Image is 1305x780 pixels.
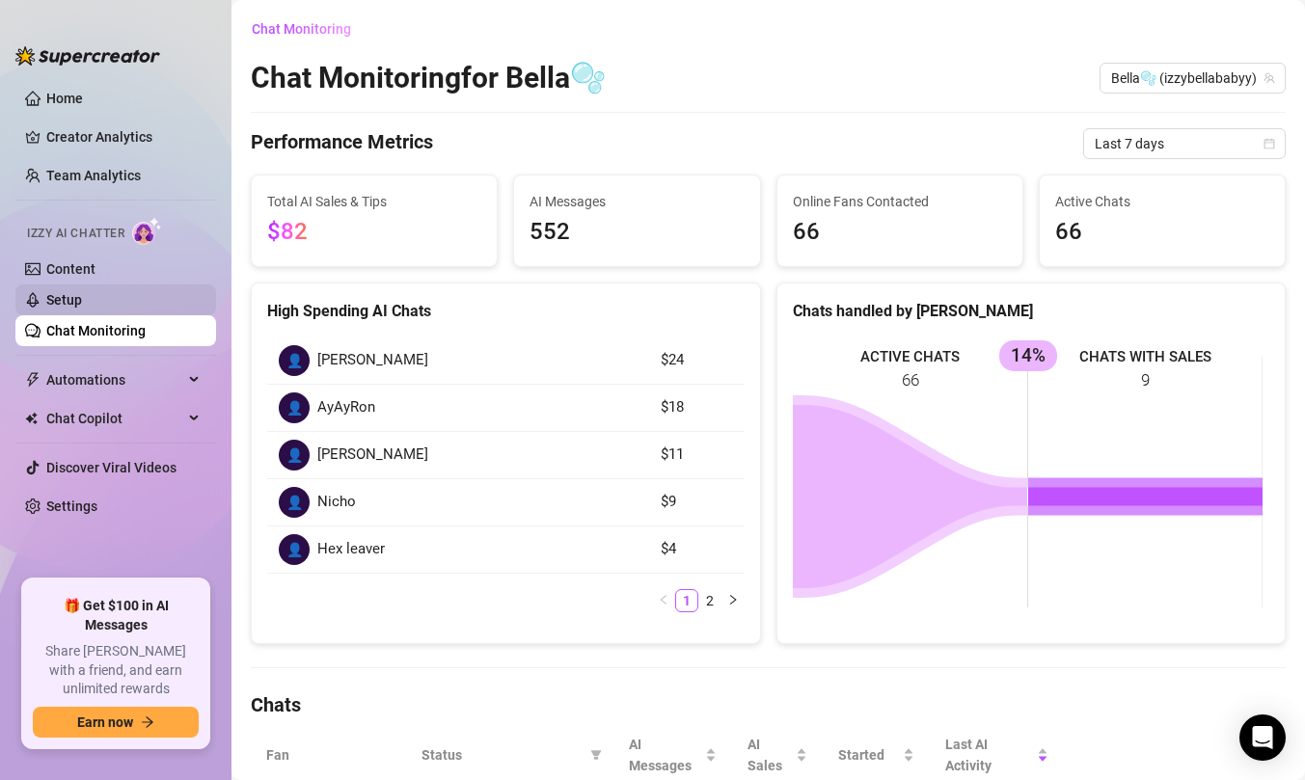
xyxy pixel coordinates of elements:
[793,214,1007,251] span: 66
[33,642,199,699] span: Share [PERSON_NAME] with a friend, and earn unlimited rewards
[46,460,177,475] a: Discover Viral Videos
[267,218,308,245] span: $82
[945,734,1033,776] span: Last AI Activity
[279,392,310,423] div: 👤
[748,734,792,776] span: AI Sales
[25,372,41,388] span: thunderbolt
[661,491,733,514] article: $9
[676,590,697,611] a: 1
[279,487,310,518] div: 👤
[317,349,428,372] span: [PERSON_NAME]
[46,121,201,152] a: Creator Analytics
[141,715,154,729] span: arrow-right
[698,589,721,612] li: 2
[27,225,124,243] span: Izzy AI Chatter
[661,538,733,561] article: $4
[590,749,602,761] span: filter
[727,594,739,605] span: right
[46,403,183,434] span: Chat Copilot
[279,440,310,471] div: 👤
[267,191,481,212] span: Total AI Sales & Tips
[252,21,351,37] span: Chat Monitoring
[721,589,745,612] li: Next Page
[251,691,1286,718] h4: Chats
[661,396,733,419] article: $18
[1111,64,1274,93] span: Bella🫧 (izzybellababyy)
[46,292,82,308] a: Setup
[721,589,745,612] button: right
[1264,138,1275,149] span: calendar
[46,168,141,183] a: Team Analytics
[279,345,310,376] div: 👤
[658,594,669,605] span: left
[661,349,733,372] article: $24
[33,707,199,738] button: Earn nowarrow-right
[46,364,183,395] span: Automations
[251,13,367,44] button: Chat Monitoring
[1264,72,1275,84] span: team
[77,714,133,730] span: Earn now
[652,589,675,612] button: left
[1055,214,1269,251] span: 66
[530,214,744,251] span: 552
[1239,714,1286,761] div: Open Intercom Messenger
[317,491,356,514] span: Nicho
[15,46,160,66] img: logo-BBDzfeDw.svg
[267,299,745,323] div: High Spending AI Chats
[46,261,95,277] a: Content
[530,191,744,212] span: AI Messages
[793,299,1270,323] div: Chats handled by [PERSON_NAME]
[46,323,146,338] a: Chat Monitoring
[46,91,83,106] a: Home
[251,128,433,159] h4: Performance Metrics
[793,191,1007,212] span: Online Fans Contacted
[132,217,162,245] img: AI Chatter
[1055,191,1269,212] span: Active Chats
[421,744,583,766] span: Status
[317,396,375,419] span: AyAyRon
[1095,129,1274,158] span: Last 7 days
[317,538,385,561] span: Hex leaver
[251,60,606,96] h2: Chat Monitoring for Bella🫧
[317,444,428,467] span: [PERSON_NAME]
[661,444,733,467] article: $11
[699,590,720,611] a: 2
[46,498,97,514] a: Settings
[629,734,701,776] span: AI Messages
[586,740,606,769] span: filter
[652,589,675,612] li: Previous Page
[33,597,199,634] span: 🎁 Get $100 in AI Messages
[675,589,698,612] li: 1
[838,744,899,766] span: Started
[25,412,38,425] img: Chat Copilot
[279,534,310,565] div: 👤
